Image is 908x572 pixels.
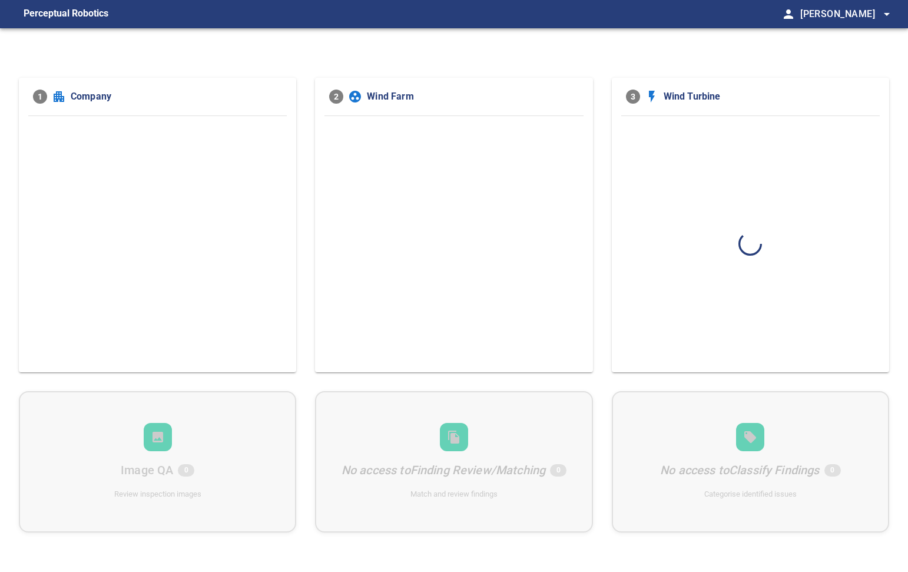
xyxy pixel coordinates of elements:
span: Wind Farm [367,90,578,104]
span: 1 [33,90,47,104]
span: Wind Turbine [664,90,875,104]
span: arrow_drop_down [880,7,894,21]
figcaption: Perceptual Robotics [24,5,108,24]
span: 3 [626,90,640,104]
span: Company [71,90,282,104]
span: 2 [329,90,343,104]
span: person [781,7,796,21]
button: [PERSON_NAME] [796,2,894,26]
span: [PERSON_NAME] [800,6,894,22]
